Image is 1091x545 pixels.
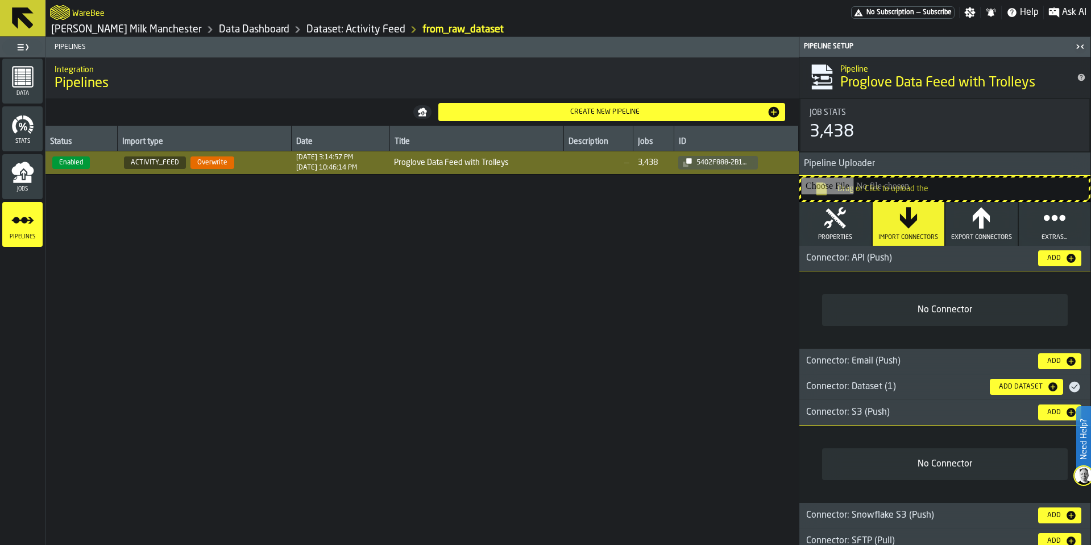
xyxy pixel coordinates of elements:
span: Stats [2,138,43,144]
div: from_raw_dataset [422,23,504,36]
span: ACTIVITY_FEED [124,156,186,169]
div: Date [296,137,385,148]
div: title-Pipelines [45,57,799,98]
div: stat-Job Stats [800,99,1089,151]
h3: title-section-[object Object] [799,374,1090,400]
button: button-Add [1038,404,1081,420]
button: button-5402f888-2b15-40ac-859b-1361e53d25df [678,156,758,170]
span: Export Connectors [951,234,1012,241]
span: Pipelines [2,234,43,240]
div: 3,438 [810,122,854,142]
li: menu Pipelines [2,202,43,247]
li: menu Data [2,59,43,104]
button: button-Add [1038,507,1081,523]
label: Need Help? [1077,407,1090,471]
span: Pipeline Uploader [799,157,875,171]
h2: Sub Title [72,7,105,18]
span: — [916,9,920,16]
a: logo-header [50,2,70,23]
div: Description [569,137,628,148]
label: button-toggle-Toggle Full Menu [2,39,43,55]
div: Add [1043,537,1065,545]
div: 5402f888-2b15-40ac-859b-1361e53d25df [692,159,753,167]
a: link-to-/wh/i/b09612b5-e9f1-4a3a-b0a4-784729d61419/data [219,23,289,36]
div: Menu Subscription [851,6,955,19]
span: Pipelines [50,43,799,51]
h2: Sub Title [55,63,790,75]
div: Add [1043,254,1065,262]
span: Help [1020,6,1039,19]
div: No Connector [831,457,1059,471]
span: Properties [818,234,852,241]
h3: title-section-Pipeline Uploader [799,152,1090,176]
label: button-toggle-Help [1002,6,1043,19]
label: button-toggle-Close me [1072,40,1088,53]
div: Connector: Snowflake S3 (Push) [799,509,1029,522]
span: Proglove Data Feed with Trolleys [394,158,559,167]
span: Enabled [52,156,90,169]
span: Subscribe [923,9,952,16]
span: — [569,158,629,167]
div: Add Dataset [994,383,1047,391]
div: Title [810,108,1080,117]
span: Import Connectors [878,234,938,241]
input: Drag or Click to upload the [801,177,1089,200]
label: button-toggle-Notifications [981,7,1001,18]
span: Data [2,90,43,97]
a: link-to-/wh/i/b09612b5-e9f1-4a3a-b0a4-784729d61419/data/activity [306,23,405,36]
div: Created at [296,154,357,162]
span: Proglove Data Feed with Trolleys [840,74,1035,92]
div: Jobs [638,137,669,148]
div: Add [1043,357,1065,365]
div: Add [1043,408,1065,416]
div: Connector: API (Push) [799,251,1029,265]
div: ID [679,137,794,148]
div: Updated at [296,164,357,172]
button: button-Add Dataset [990,379,1063,395]
div: Connector: S3 (Push) [799,406,1029,419]
header: Pipeline Setup [799,37,1090,57]
div: Title [395,137,559,148]
div: 3,438 [638,158,658,167]
button: button-Add [1038,250,1081,266]
li: menu Stats [2,106,43,152]
h3: title-section-Connector: Snowflake S3 (Push) [799,503,1090,529]
h2: Sub Title [840,63,1068,74]
a: link-to-/wh/i/b09612b5-e9f1-4a3a-b0a4-784729d61419 [51,23,202,36]
a: link-to-/wh/i/b09612b5-e9f1-4a3a-b0a4-784729d61419/pricing/ [851,6,955,19]
div: title-Proglove Data Feed with Trolleys [799,57,1090,98]
div: No Connector [831,303,1059,317]
div: Create new pipeline [443,108,768,116]
span: No Subscription [866,9,914,16]
span: Jobs [2,186,43,192]
h3: title-section-Connector: Email (Push) [799,349,1090,374]
span: Overwrite [190,156,234,169]
span: Job Stats [810,108,846,117]
nav: Breadcrumb [50,23,569,36]
button: button- [413,105,432,119]
span: Extras... [1042,234,1067,241]
button: button-Create new pipeline [438,103,786,121]
div: Pipeline Setup [802,43,1072,51]
label: button-toggle-Settings [960,7,980,18]
div: Import type [122,137,287,148]
span: Ask AI [1062,6,1086,19]
button: button-Add [1038,353,1081,369]
h3: title-section-Connector: API (Push) [799,246,1090,271]
div: Add [1043,511,1065,519]
span: Connector: Dataset (1) [806,382,896,391]
label: button-toggle-Ask AI [1044,6,1091,19]
span: Pipelines [55,75,109,93]
h3: title-section-Connector: S3 (Push) [799,400,1090,426]
div: Connector: Email (Push) [799,354,1029,368]
li: menu Jobs [2,154,43,200]
div: Status [50,137,113,148]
